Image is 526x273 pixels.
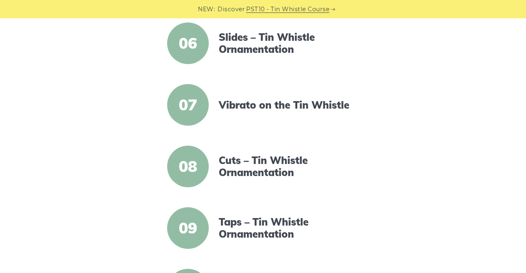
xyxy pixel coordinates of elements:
a: Cuts – Tin Whistle Ornamentation [219,154,362,179]
a: Taps – Tin Whistle Ornamentation [219,216,362,240]
span: Discover [217,5,245,14]
a: PST10 - Tin Whistle Course [246,5,329,14]
span: 06 [167,22,209,64]
a: Slides – Tin Whistle Ornamentation [219,31,362,55]
span: 08 [167,146,209,187]
a: Vibrato on the Tin Whistle [219,99,362,111]
span: NEW: [198,5,215,14]
span: 07 [167,84,209,126]
span: 09 [167,207,209,249]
